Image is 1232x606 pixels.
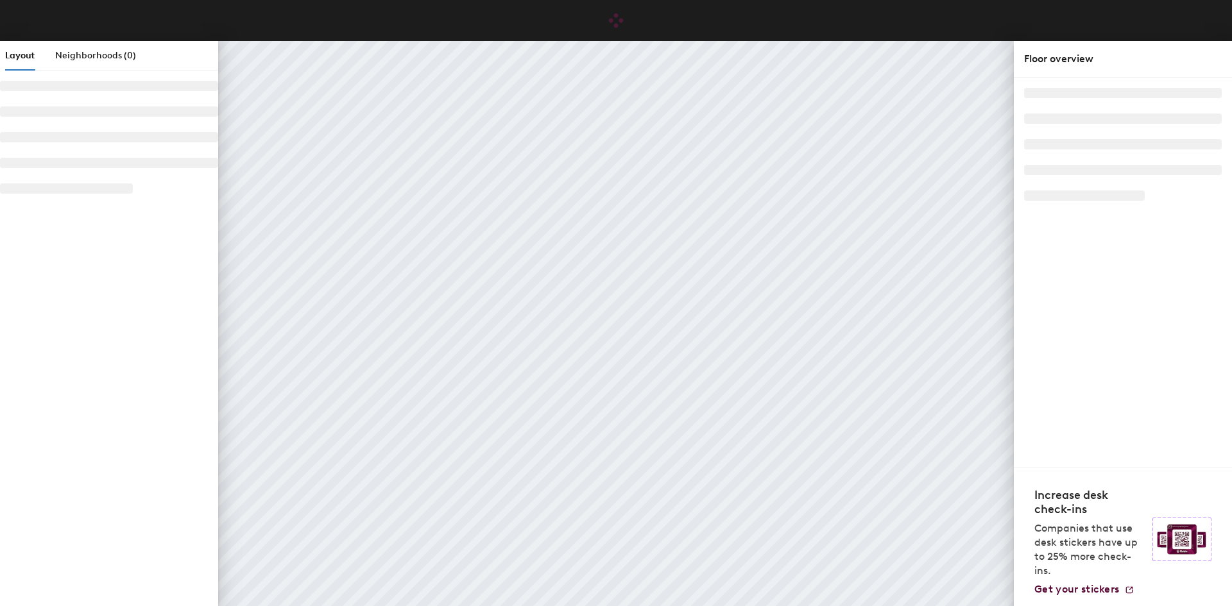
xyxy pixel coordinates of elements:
img: Sticker logo [1152,518,1211,561]
div: Floor overview [1024,51,1222,67]
a: Get your stickers [1034,583,1134,596]
span: Get your stickers [1034,583,1119,595]
span: Neighborhoods (0) [55,50,136,61]
p: Companies that use desk stickers have up to 25% more check-ins. [1034,521,1145,578]
span: Layout [5,50,35,61]
h4: Increase desk check-ins [1034,488,1145,516]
